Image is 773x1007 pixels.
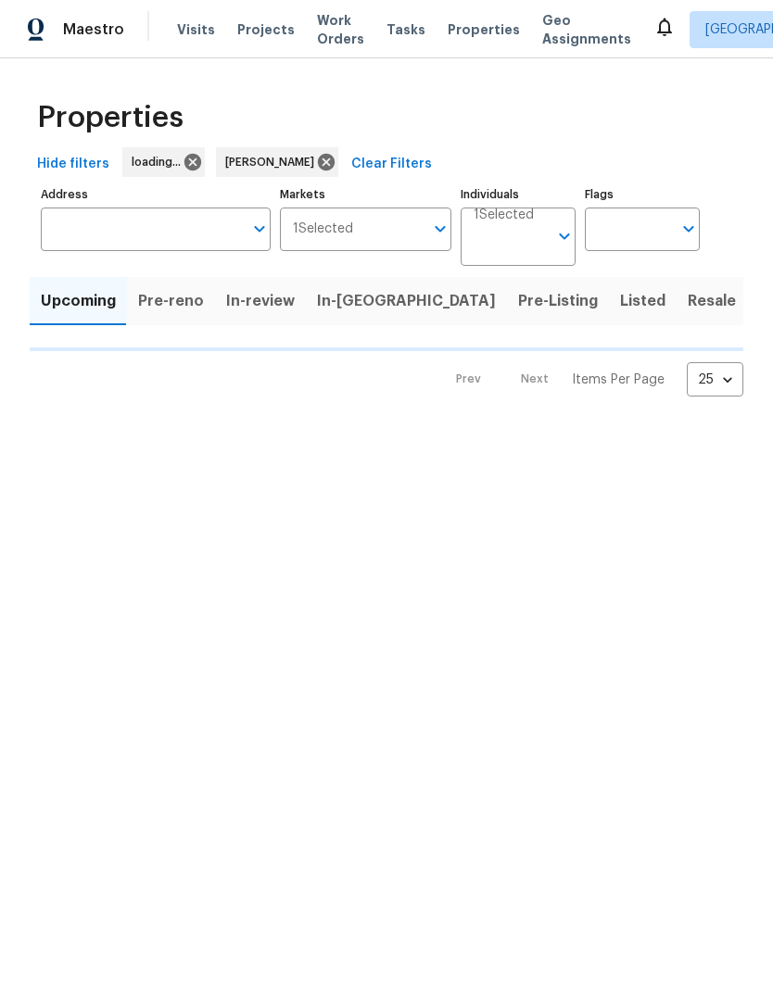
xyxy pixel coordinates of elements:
span: 1 Selected [293,221,353,237]
span: Hide filters [37,153,109,176]
div: [PERSON_NAME] [216,147,338,177]
button: Open [551,223,577,249]
span: Resale [688,288,736,314]
span: Listed [620,288,665,314]
button: Open [427,216,453,242]
span: Clear Filters [351,153,432,176]
span: Properties [37,108,184,127]
nav: Pagination Navigation [438,362,743,397]
div: loading... [122,147,205,177]
span: In-[GEOGRAPHIC_DATA] [317,288,496,314]
label: Markets [280,189,452,200]
span: loading... [132,153,188,171]
span: In-review [226,288,295,314]
span: Geo Assignments [542,11,631,48]
span: Maestro [63,20,124,39]
span: [PERSON_NAME] [225,153,322,171]
button: Open [247,216,272,242]
span: Pre-reno [138,288,204,314]
label: Address [41,189,271,200]
span: Work Orders [317,11,364,48]
span: Visits [177,20,215,39]
span: Upcoming [41,288,116,314]
span: Properties [448,20,520,39]
button: Hide filters [30,147,117,182]
span: 1 Selected [474,208,534,223]
button: Open [676,216,702,242]
button: Clear Filters [344,147,439,182]
p: Items Per Page [572,371,665,389]
div: 25 [687,356,743,404]
span: Pre-Listing [518,288,598,314]
label: Flags [585,189,700,200]
span: Tasks [386,23,425,36]
span: Projects [237,20,295,39]
label: Individuals [461,189,576,200]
